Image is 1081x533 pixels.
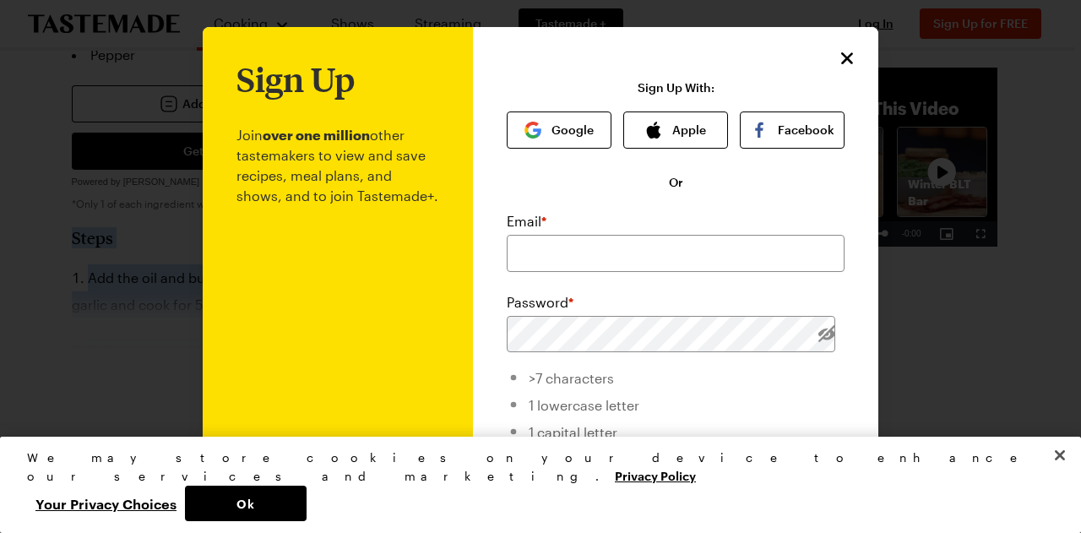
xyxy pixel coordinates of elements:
[263,127,370,143] b: over one million
[836,47,858,69] button: Close
[27,486,185,521] button: Your Privacy Choices
[27,449,1040,486] div: We may store cookies on your device to enhance our services and marketing.
[623,111,728,149] button: Apple
[740,111,845,149] button: Facebook
[529,424,617,440] span: 1 capital letter
[615,467,696,483] a: More information about your privacy, opens in a new tab
[1041,437,1078,474] button: Close
[185,486,307,521] button: Ok
[529,370,614,386] span: >7 characters
[638,81,714,95] p: Sign Up With:
[669,174,683,191] span: Or
[27,449,1040,521] div: Privacy
[507,292,573,313] label: Password
[529,397,639,413] span: 1 lowercase letter
[507,111,611,149] button: Google
[507,211,546,231] label: Email
[236,61,355,98] h1: Sign Up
